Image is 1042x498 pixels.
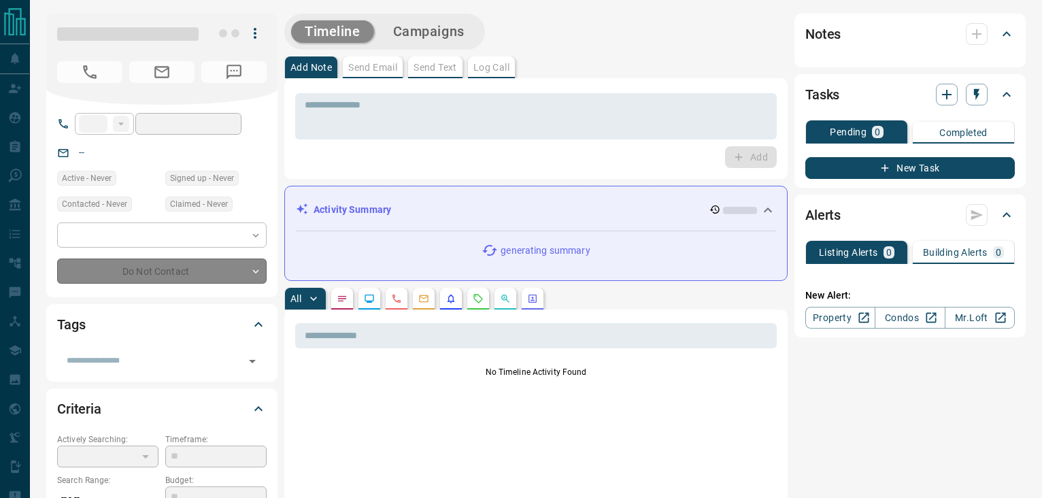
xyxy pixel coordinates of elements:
span: Contacted - Never [62,197,127,211]
p: 0 [875,127,880,137]
div: Alerts [805,199,1015,231]
svg: Lead Browsing Activity [364,293,375,304]
p: New Alert: [805,288,1015,303]
button: Timeline [291,20,374,43]
a: -- [79,147,84,158]
p: Listing Alerts [819,248,878,257]
p: Budget: [165,474,267,486]
a: Property [805,307,875,329]
p: generating summary [501,244,590,258]
div: Notes [805,18,1015,50]
p: 0 [996,248,1001,257]
div: Tasks [805,78,1015,111]
button: Open [243,352,262,371]
h2: Notes [805,23,841,45]
p: No Timeline Activity Found [295,366,777,378]
a: Mr.Loft [945,307,1015,329]
p: Search Range: [57,474,158,486]
p: 0 [886,248,892,257]
svg: Calls [391,293,402,304]
div: Tags [57,308,267,341]
p: Pending [830,127,867,137]
span: Claimed - Never [170,197,228,211]
svg: Notes [337,293,348,304]
button: Campaigns [380,20,478,43]
span: No Number [57,61,122,83]
p: Add Note [290,63,332,72]
svg: Requests [473,293,484,304]
span: No Number [201,61,267,83]
button: New Task [805,157,1015,179]
h2: Alerts [805,204,841,226]
span: Active - Never [62,171,112,185]
h2: Criteria [57,398,101,420]
h2: Tags [57,314,85,335]
p: Actively Searching: [57,433,158,446]
p: Completed [939,128,988,137]
span: No Email [129,61,195,83]
div: Criteria [57,393,267,425]
p: Building Alerts [923,248,988,257]
a: Condos [875,307,945,329]
p: Timeframe: [165,433,267,446]
span: Signed up - Never [170,171,234,185]
div: Do Not Contact [57,259,267,284]
svg: Agent Actions [527,293,538,304]
div: Activity Summary [296,197,776,222]
svg: Emails [418,293,429,304]
h2: Tasks [805,84,839,105]
p: Activity Summary [314,203,391,217]
svg: Opportunities [500,293,511,304]
p: All [290,294,301,303]
svg: Listing Alerts [446,293,456,304]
